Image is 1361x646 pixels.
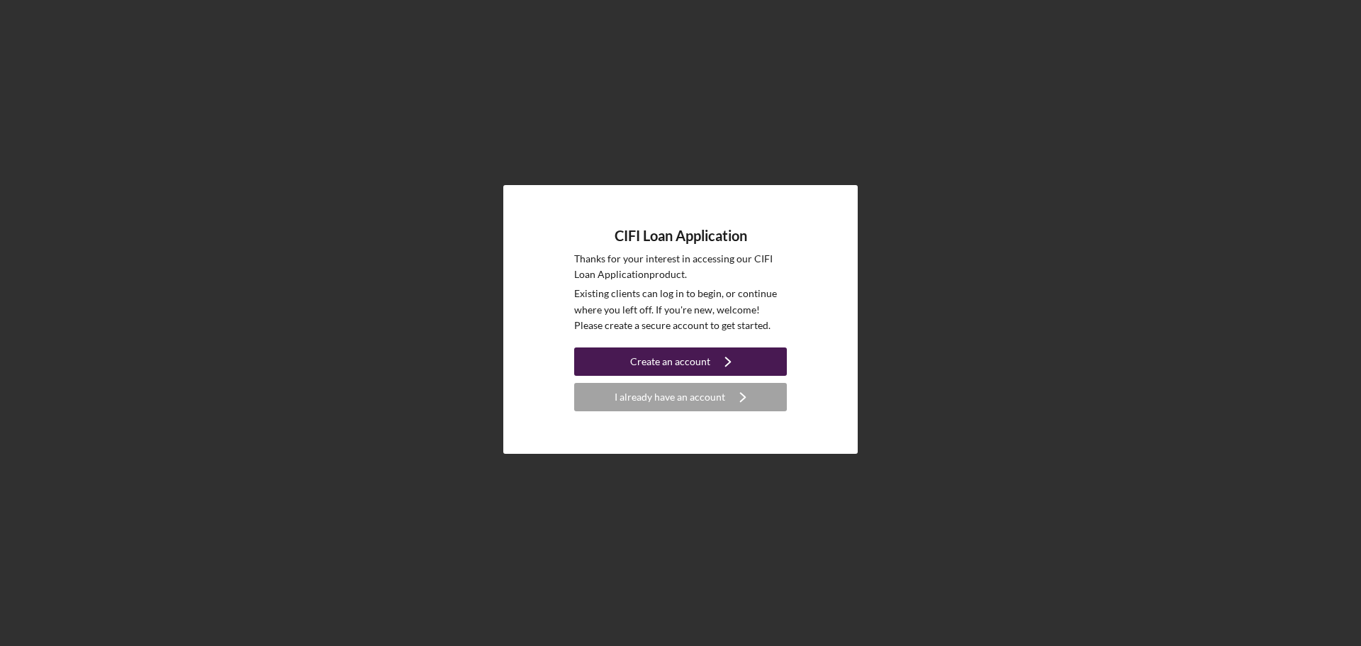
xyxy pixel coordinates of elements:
[574,251,787,283] p: Thanks for your interest in accessing our CIFI Loan Application product.
[574,347,787,379] a: Create an account
[615,228,747,244] h4: CIFI Loan Application
[630,347,710,376] div: Create an account
[574,383,787,411] button: I already have an account
[574,347,787,376] button: Create an account
[574,286,787,333] p: Existing clients can log in to begin, or continue where you left off. If you're new, welcome! Ple...
[615,383,725,411] div: I already have an account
